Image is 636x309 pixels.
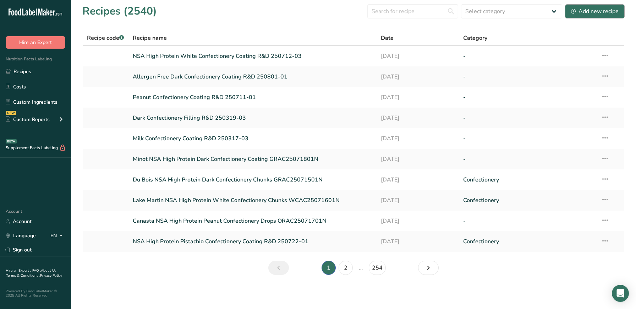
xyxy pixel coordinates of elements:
a: - [463,131,592,146]
a: Page 2. [339,261,353,275]
span: Date [381,34,394,42]
h1: Recipes (2540) [82,3,157,19]
a: Page 254. [369,261,386,275]
a: Confectionery [463,234,592,249]
a: [DATE] [381,234,455,249]
div: Custom Reports [6,116,50,123]
a: Previous page [268,261,289,275]
a: NSA High Protein Pistachio Confectionery Coating R&D 250722-01 [133,234,372,249]
a: Confectionery [463,193,592,208]
a: - [463,110,592,125]
a: - [463,90,592,105]
a: [DATE] [381,69,455,84]
a: Milk Confectionery Coating R&D 250317-03 [133,131,372,146]
a: NSA High Protein White Confectionery Coating R&D 250712-03 [133,49,372,64]
a: Hire an Expert . [6,268,31,273]
a: - [463,49,592,64]
a: About Us . [6,268,56,278]
a: Lake Martin NSA High Protein White Confectionery Chunks WCAC25071601N [133,193,372,208]
a: [DATE] [381,49,455,64]
a: Allergen Free Dark Confectionery Coating R&D 250801-01 [133,69,372,84]
span: Recipe code [87,34,124,42]
span: Category [463,34,487,42]
a: FAQ . [32,268,41,273]
input: Search for recipe [367,4,458,18]
a: Canasta NSA High Protein Peanut Confectionery Drops ORAC25071701N [133,213,372,228]
a: [DATE] [381,172,455,187]
button: Add new recipe [565,4,625,18]
div: Open Intercom Messenger [612,285,629,302]
div: Powered By FoodLabelMaker © 2025 All Rights Reserved [6,289,65,298]
a: Minot NSA High Protein Dark Confectionery Coating GRAC25071801N [133,152,372,167]
a: Peanut Confectionery Coating R&D 250711-01 [133,90,372,105]
button: Hire an Expert [6,36,65,49]
a: [DATE] [381,193,455,208]
a: Next page [418,261,439,275]
div: BETA [6,139,17,143]
div: Add new recipe [571,7,619,16]
a: [DATE] [381,90,455,105]
a: Du Bois NSA High Protein Dark Confectionery Chunks GRAC25071501N [133,172,372,187]
a: Confectionery [463,172,592,187]
a: [DATE] [381,131,455,146]
a: Terms & Conditions . [6,273,40,278]
div: EN [50,232,65,240]
a: Privacy Policy [40,273,62,278]
a: [DATE] [381,110,455,125]
a: - [463,213,592,228]
a: [DATE] [381,152,455,167]
div: NEW [6,111,16,115]
a: Dark Confectionery Filling R&D 250319-03 [133,110,372,125]
a: - [463,152,592,167]
a: - [463,69,592,84]
span: Recipe name [133,34,167,42]
a: Language [6,229,36,242]
a: [DATE] [381,213,455,228]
